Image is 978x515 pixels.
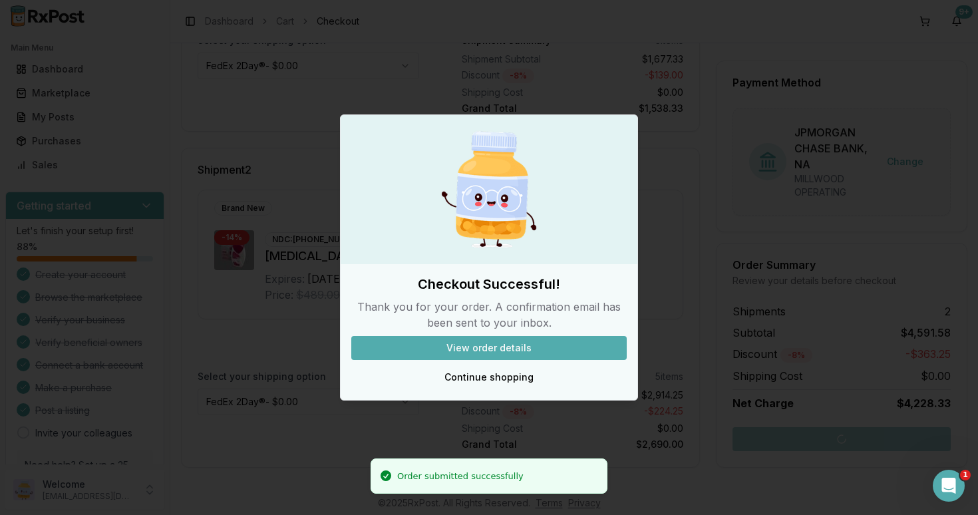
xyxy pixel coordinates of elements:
span: 1 [960,470,971,480]
h2: Checkout Successful! [351,275,627,293]
button: View order details [351,336,627,360]
iframe: Intercom live chat [933,470,965,502]
img: Happy Pill Bottle [425,126,553,254]
button: Continue shopping [351,365,627,389]
p: Thank you for your order. A confirmation email has been sent to your inbox. [351,299,627,331]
